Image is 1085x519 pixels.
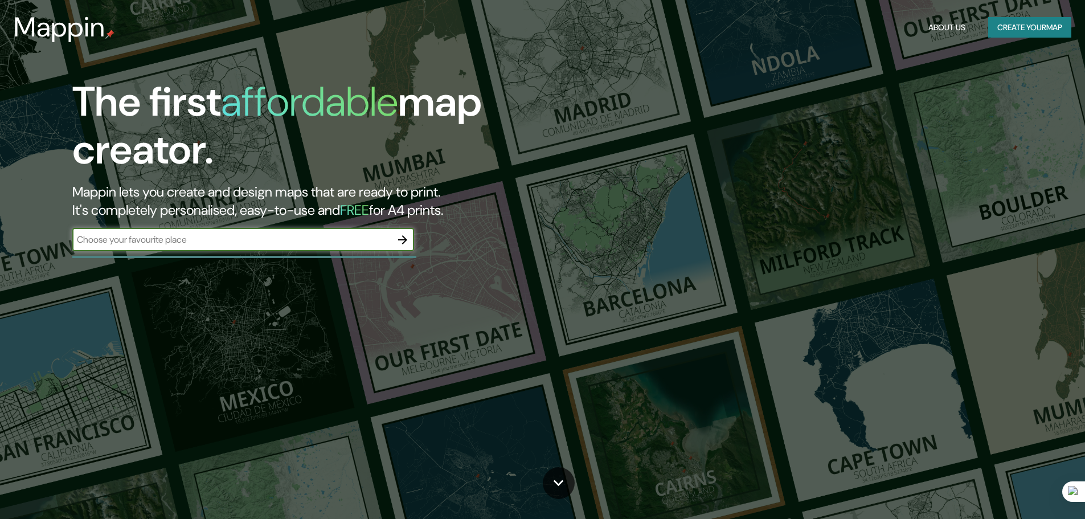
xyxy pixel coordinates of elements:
[924,17,970,38] button: About Us
[984,475,1072,506] iframe: Help widget launcher
[14,11,105,43] h3: Mappin
[72,183,615,219] h2: Mappin lets you create and design maps that are ready to print. It's completely personalised, eas...
[72,233,391,246] input: Choose your favourite place
[72,78,615,183] h1: The first map creator.
[105,30,114,39] img: mappin-pin
[221,75,398,128] h1: affordable
[988,17,1071,38] button: Create yourmap
[340,201,369,219] h5: FREE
